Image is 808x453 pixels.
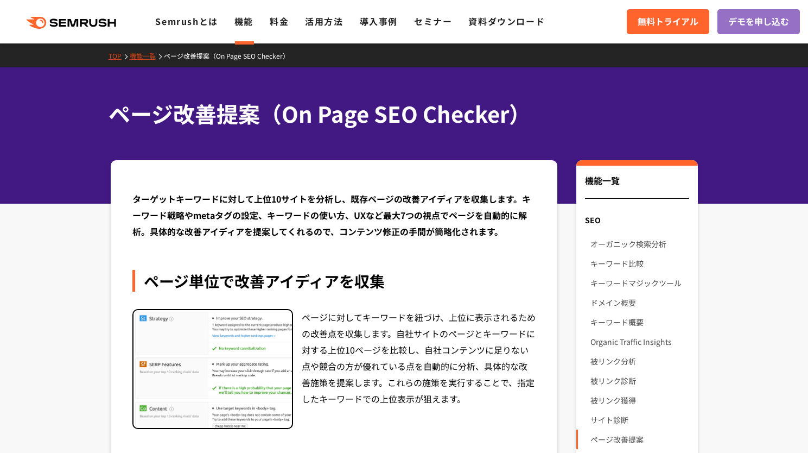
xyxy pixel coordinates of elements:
div: ターゲットキーワードに対して上位10サイトを分析し、既存ページの改善アイディアを収集します。キーワード戦略やmetaタグの設定、キーワードの使い方、UXなど最大7つの視点でページを自動的に解析。... [132,191,536,240]
div: 機能一覧 [585,174,689,199]
a: 活用方法 [305,15,343,28]
h1: ページ改善提案（On Page SEO Checker） [109,98,689,130]
a: TOP [109,51,130,60]
a: 被リンク診断 [590,371,689,391]
a: 機能 [234,15,253,28]
a: サイト診断 [590,410,689,430]
span: 無料トライアル [638,15,698,29]
div: ページに対してキーワードを紐づけ、上位に表示されるための改善点を収集します。自社サイトのページとキーワードに対する上位10ページを比較し、自社コンテンツに足りない点や競合の方が優れている点を自動... [302,309,536,430]
a: ページ改善提案 [590,430,689,449]
a: 機能一覧 [130,51,164,60]
a: 資料ダウンロード [468,15,545,28]
div: SEO [576,210,697,230]
a: Semrushとは [155,15,218,28]
a: デモを申し込む [717,9,800,34]
a: 被リンク分析 [590,351,689,371]
a: オーガニック検索分析 [590,234,689,254]
img: ページ改善提案（On Page SEO Checker） 改善アイディア [133,310,292,429]
a: ドメイン概要 [590,293,689,312]
a: 被リンク獲得 [590,391,689,410]
a: ページ改善提案（On Page SEO Checker） [164,51,297,60]
a: セミナー [414,15,452,28]
div: ページ単位で改善アイディアを収集 [132,270,536,292]
a: キーワード比較 [590,254,689,273]
a: キーワード概要 [590,312,689,332]
a: キーワードマジックツール [590,273,689,293]
a: 導入事例 [360,15,398,28]
a: Organic Traffic Insights [590,332,689,351]
a: 無料トライアル [627,9,709,34]
span: デモを申し込む [728,15,789,29]
a: 料金 [270,15,289,28]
